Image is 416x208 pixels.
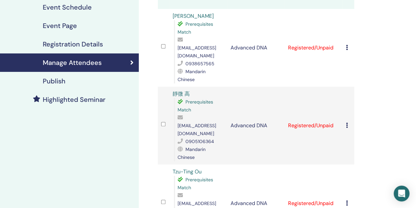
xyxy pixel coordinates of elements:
[178,123,216,136] span: [EMAIL_ADDRESS][DOMAIN_NAME]
[173,13,214,19] a: [PERSON_NAME]
[178,177,213,191] span: Prerequisites Match
[178,45,216,59] span: [EMAIL_ADDRESS][DOMAIN_NAME]
[178,69,206,82] span: Mandarin Chinese
[173,90,190,97] a: 靜微 高
[227,9,285,87] td: Advanced DNA
[173,168,202,175] a: Tzu-Ting Ou
[43,3,92,11] h4: Event Schedule
[178,99,213,113] span: Prerequisites Match
[185,61,214,67] span: 0938657565
[185,138,214,144] span: 0905106364
[43,40,103,48] h4: Registration Details
[43,22,77,30] h4: Event Page
[178,146,206,160] span: Mandarin Chinese
[227,87,285,164] td: Advanced DNA
[394,186,409,201] div: Open Intercom Messenger
[178,21,213,35] span: Prerequisites Match
[43,59,102,67] h4: Manage Attendees
[43,77,65,85] h4: Publish
[43,96,106,104] h4: Highlighted Seminar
